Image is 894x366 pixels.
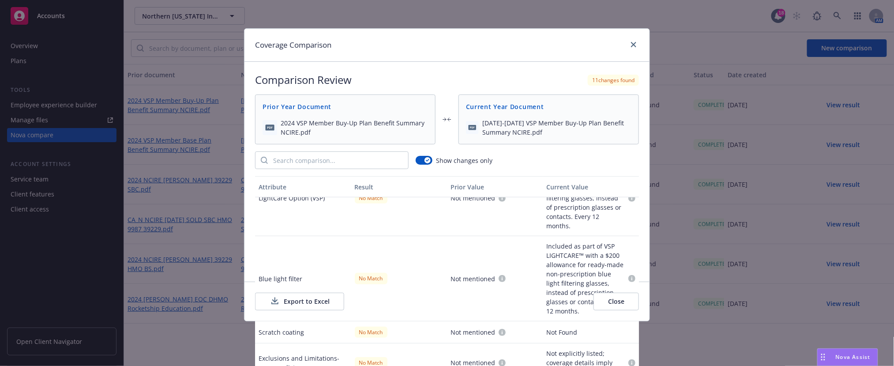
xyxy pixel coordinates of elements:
[255,39,331,51] h1: Coverage Comparison
[355,273,387,284] div: No Match
[355,182,444,192] div: Result
[351,176,447,197] button: Result
[259,182,348,192] div: Attribute
[836,353,871,361] span: Nova Assist
[547,241,625,316] span: Included as part of VSP LIGHTCARE™ with a $200 allowance for ready-made non-prescription blue lig...
[466,102,631,111] span: Current Year Document
[818,349,829,366] div: Drag to move
[543,176,639,197] button: Current Value
[451,274,495,283] span: Not mentioned
[447,176,543,197] button: Prior Value
[482,118,631,137] span: [DATE]-[DATE] VSP Member Buy-Up Plan Benefit Summary NCIRE.pdf
[255,176,351,197] button: Attribute
[547,166,625,230] span: $200 allowance for ready-made non-prescription sunglasses or blue light filtering glasses, instea...
[255,160,351,236] div: LightCare Option (VSP)
[451,328,495,337] span: Not mentioned
[261,157,268,164] svg: Search
[255,293,344,310] button: Export to Excel
[451,182,540,192] div: Prior Value
[255,321,351,343] div: Scratch coating
[547,182,636,192] div: Current Value
[263,102,428,111] span: Prior Year Document
[547,328,578,337] span: Not Found
[255,236,351,321] div: Blue light filter
[355,327,387,338] div: No Match
[628,39,639,50] a: close
[817,348,878,366] button: Nova Assist
[593,293,639,310] button: Close
[268,152,408,169] input: Search comparison...
[588,75,639,86] div: 11 changes found
[451,193,495,203] span: Not mentioned
[436,156,492,165] span: Show changes only
[281,118,428,137] span: 2024 VSP Member Buy-Up Plan Benefit Summary NCIRE.pdf
[355,192,387,204] div: No Match
[255,72,352,87] h2: Comparison Review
